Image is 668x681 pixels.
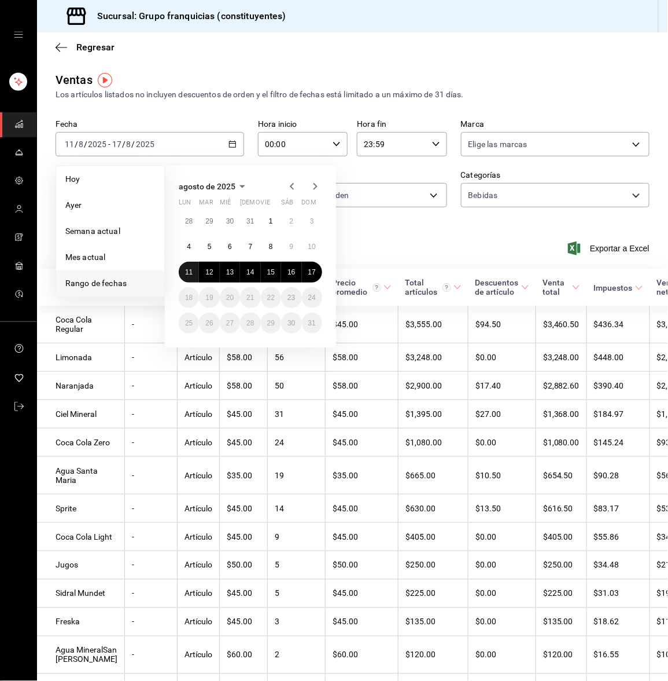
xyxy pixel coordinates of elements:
[468,636,536,674] td: $0.00
[261,211,281,232] button: 1 de agosto de 2025
[220,343,268,372] td: $58.00
[536,523,587,551] td: $405.00
[536,372,587,400] td: $2,882.60
[587,372,650,400] td: $390.40
[398,372,468,400] td: $2,900.00
[461,120,649,129] label: Marca
[125,457,178,495] td: -
[220,313,240,334] button: 27 de agosto de 2025
[543,278,570,296] div: Venta total
[125,608,178,636] td: -
[220,287,240,308] button: 20 de agosto de 2025
[125,523,178,551] td: -
[461,171,649,180] label: Categorías
[88,9,286,23] h3: Sucursal: Grupo franquicias (constituyentes)
[268,429,326,457] td: 24
[326,523,398,551] td: $45.00
[125,429,178,457] td: -
[536,306,587,343] td: $3,460.50
[126,140,132,149] input: --
[246,217,254,225] abbr: 31 de julio de 2025
[475,278,529,296] span: Descuentos de artículo
[475,278,519,296] div: Descuentos de artículo
[308,294,316,302] abbr: 24 de agosto de 2025
[178,429,220,457] td: Artículo
[326,372,398,400] td: $58.00
[220,199,231,211] abbr: miércoles
[56,71,93,89] div: Ventas
[246,319,254,327] abbr: 28 de agosto de 2025
[122,140,126,149] span: /
[536,495,587,523] td: $616.50
[587,495,650,523] td: $83.17
[326,495,398,523] td: $45.00
[37,457,125,495] td: Agua Santa Maria
[302,262,322,283] button: 17 de agosto de 2025
[37,343,125,372] td: Limonada
[289,217,293,225] abbr: 2 de agosto de 2025
[240,199,308,211] abbr: jueves
[37,551,125,580] td: Jugos
[220,236,240,257] button: 6 de agosto de 2025
[372,283,381,292] svg: Precio promedio = Total artículos / cantidad
[587,400,650,429] td: $184.97
[398,306,468,343] td: $3,555.00
[268,495,326,523] td: 14
[199,262,219,283] button: 12 de agosto de 2025
[587,551,650,580] td: $34.48
[199,211,219,232] button: 29 de julio de 2025
[398,457,468,495] td: $665.00
[289,243,293,251] abbr: 9 de agosto de 2025
[268,551,326,580] td: 5
[37,608,125,636] td: Freska
[37,580,125,608] td: Sidral Mundet
[178,495,220,523] td: Artículo
[178,551,220,580] td: Artículo
[326,551,398,580] td: $50.00
[98,73,112,87] img: Tooltip marker
[208,243,212,251] abbr: 5 de agosto de 2025
[261,313,281,334] button: 29 de agosto de 2025
[220,523,268,551] td: $45.00
[14,30,23,39] button: open drawer
[205,294,213,302] abbr: 19 de agosto de 2025
[56,89,649,101] div: Los artículos listados no incluyen descuentos de orden y el filtro de fechas está limitado a un m...
[220,372,268,400] td: $58.00
[185,268,193,276] abbr: 11 de agosto de 2025
[65,199,155,211] span: Ayer
[226,268,234,276] abbr: 13 de agosto de 2025
[536,343,587,372] td: $3,248.00
[125,306,178,343] td: -
[405,278,451,296] div: Total artículos
[84,140,87,149] span: /
[468,523,536,551] td: $0.00
[268,343,326,372] td: 56
[108,140,110,149] span: -
[536,551,587,580] td: $250.00
[268,580,326,608] td: 5
[398,495,468,523] td: $630.00
[178,343,220,372] td: Artículo
[199,199,213,211] abbr: martes
[179,199,191,211] abbr: lunes
[125,372,178,400] td: -
[302,211,322,232] button: 3 de agosto de 2025
[125,495,178,523] td: -
[587,306,650,343] td: $436.34
[398,608,468,636] td: $135.00
[125,343,178,372] td: -
[570,241,649,255] span: Exportar a Excel
[587,608,650,636] td: $18.62
[468,551,536,580] td: $0.00
[205,268,213,276] abbr: 12 de agosto de 2025
[268,400,326,429] td: 31
[226,294,234,302] abbr: 20 de agosto de 2025
[187,243,191,251] abbr: 4 de agosto de 2025
[258,120,348,129] label: Hora inicio
[249,243,253,251] abbr: 7 de agosto de 2025
[185,217,193,225] abbr: 28 de julio de 2025
[65,251,155,263] span: Mes actual
[536,457,587,495] td: $654.50
[261,199,270,211] abbr: viernes
[178,400,220,429] td: Artículo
